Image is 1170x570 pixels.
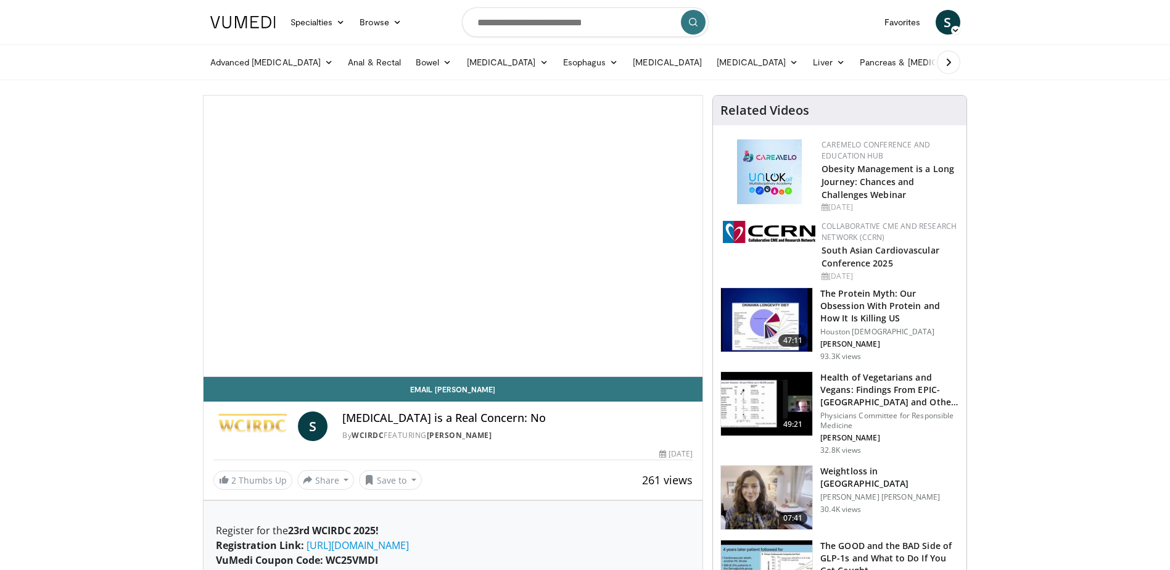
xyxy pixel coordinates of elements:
img: 606f2b51-b844-428b-aa21-8c0c72d5a896.150x105_q85_crop-smart_upscale.jpg [721,372,812,436]
a: Esophagus [556,50,626,75]
span: 261 views [642,473,693,487]
div: [DATE] [822,202,957,213]
a: Favorites [877,10,928,35]
span: 47:11 [778,334,808,347]
a: Pancreas & [MEDICAL_DATA] [852,50,997,75]
video-js: Video Player [204,96,703,377]
img: b7b8b05e-5021-418b-a89a-60a270e7cf82.150x105_q85_crop-smart_upscale.jpg [721,288,812,352]
p: Houston [DEMOGRAPHIC_DATA] [820,327,959,337]
strong: VuMedi Coupon Code: [216,553,323,567]
a: Bowel [408,50,459,75]
p: [PERSON_NAME] [820,339,959,349]
p: 32.8K views [820,445,861,455]
a: S [936,10,960,35]
a: [PERSON_NAME] [427,430,492,440]
a: [MEDICAL_DATA] [625,50,709,75]
p: [PERSON_NAME] [820,433,959,443]
a: Collaborative CME and Research Network (CCRN) [822,221,957,242]
span: 07:41 [778,512,808,524]
a: 47:11 The Protein Myth: Our Obsession With Protein and How It Is Killing US Houston [DEMOGRAPHIC_... [720,287,959,361]
div: [DATE] [822,271,957,282]
h3: Weightloss in [GEOGRAPHIC_DATA] [820,465,959,490]
a: Anal & Rectal [340,50,408,75]
a: S [298,411,328,441]
div: [DATE] [659,448,693,460]
p: 93.3K views [820,352,861,361]
span: 49:21 [778,418,808,431]
a: Liver [805,50,852,75]
a: CaReMeLO Conference and Education Hub [822,139,930,161]
img: 45df64a9-a6de-482c-8a90-ada250f7980c.png.150x105_q85_autocrop_double_scale_upscale_version-0.2.jpg [737,139,802,204]
h3: The Protein Myth: Our Obsession With Protein and How It Is Killing US [820,287,959,324]
a: 07:41 Weightloss in [GEOGRAPHIC_DATA] [PERSON_NAME] [PERSON_NAME] 30.4K views [720,465,959,531]
button: Share [297,470,355,490]
a: [URL][DOMAIN_NAME] [307,539,409,552]
img: VuMedi Logo [210,16,276,28]
p: [PERSON_NAME] [PERSON_NAME] [820,492,959,502]
p: 30.4K views [820,505,861,514]
div: By FEATURING [342,430,693,441]
input: Search topics, interventions [462,7,709,37]
button: Save to [359,470,422,490]
a: [MEDICAL_DATA] [459,50,556,75]
img: a04ee3ba-8487-4636-b0fb-5e8d268f3737.png.150x105_q85_autocrop_double_scale_upscale_version-0.2.png [723,221,815,243]
h4: Related Videos [720,103,809,118]
a: WCIRDC [352,430,384,440]
p: Physicians Committee for Responsible Medicine [820,411,959,431]
img: WCIRDC [213,411,294,441]
a: Specialties [283,10,353,35]
strong: WC25VMDI [326,553,378,567]
img: 9983fed1-7565-45be-8934-aef1103ce6e2.150x105_q85_crop-smart_upscale.jpg [721,466,812,530]
span: 2 [231,474,236,486]
a: South Asian Cardiovascular Conference 2025 [822,244,939,269]
a: Obesity Management is a Long Journey: Chances and Challenges Webinar [822,163,954,200]
strong: 23rd WCIRDC 2025! [288,524,379,537]
a: [MEDICAL_DATA] [709,50,805,75]
h4: [MEDICAL_DATA] is a Real Concern: No [342,411,693,425]
a: 49:21 Health of Vegetarians and Vegans: Findings From EPIC-[GEOGRAPHIC_DATA] and Othe… Physicians... [720,371,959,455]
a: Browse [352,10,409,35]
a: Email [PERSON_NAME] [204,377,703,402]
a: 2 Thumbs Up [213,471,292,490]
strong: Registration Link: [216,539,304,552]
a: Advanced [MEDICAL_DATA] [203,50,341,75]
h3: Health of Vegetarians and Vegans: Findings From EPIC-[GEOGRAPHIC_DATA] and Othe… [820,371,959,408]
